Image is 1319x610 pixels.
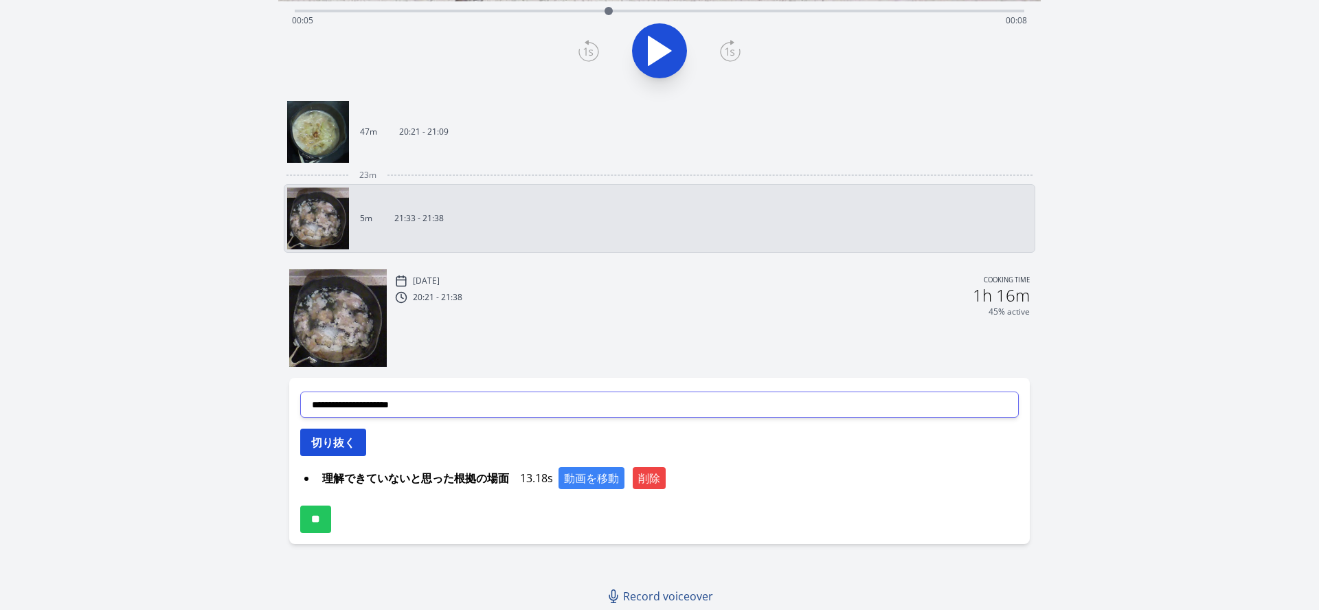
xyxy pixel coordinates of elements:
img: 250326213401_thumb.jpeg [287,188,349,249]
h2: 1h 16m [973,287,1030,304]
img: 250326213401_thumb.jpeg [289,269,387,367]
span: 00:08 [1006,14,1027,26]
span: Record voiceover [623,588,713,605]
p: 20:21 - 21:09 [399,126,449,137]
div: 13.18s [317,467,1019,489]
p: [DATE] [413,275,440,286]
span: 23m [359,170,376,181]
button: 切り抜く [300,429,366,456]
p: 20:21 - 21:38 [413,292,462,303]
a: Record voiceover [601,583,721,610]
p: Cooking time [984,275,1030,287]
img: 250326202235_thumb.jpeg [287,101,349,163]
button: 削除 [633,467,666,489]
button: 動画を移動 [559,467,624,489]
p: 47m [360,126,377,137]
p: 5m [360,213,372,224]
span: 00:05 [292,14,313,26]
span: 理解できていないと思った根拠の場面 [317,467,515,489]
p: 45% active [989,306,1030,317]
p: 21:33 - 21:38 [394,213,444,224]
